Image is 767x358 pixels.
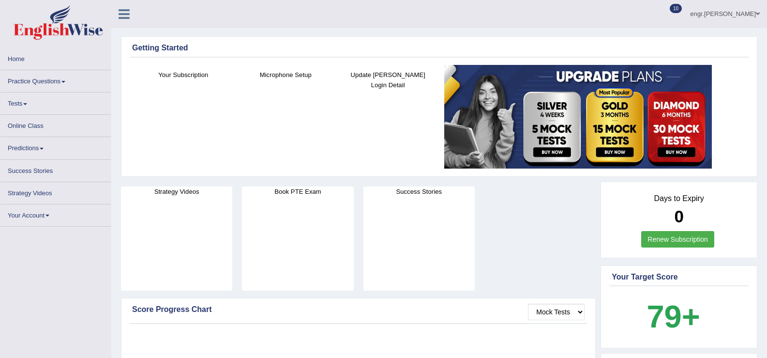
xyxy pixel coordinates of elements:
[0,48,111,67] a: Home
[612,194,746,203] h4: Days to Expiry
[641,231,714,248] a: Renew Subscription
[612,271,746,283] div: Your Target Score
[0,137,111,156] a: Predictions
[242,187,353,197] h4: Book PTE Exam
[0,160,111,179] a: Success Stories
[121,187,232,197] h4: Strategy Videos
[0,182,111,201] a: Strategy Videos
[444,65,712,169] img: small5.jpg
[240,70,332,80] h4: Microphone Setup
[0,115,111,134] a: Online Class
[0,93,111,111] a: Tests
[132,42,746,54] div: Getting Started
[647,299,700,334] b: 79+
[0,70,111,89] a: Practice Questions
[674,207,683,226] b: 0
[0,204,111,223] a: Your Account
[670,4,682,13] span: 10
[363,187,475,197] h4: Success Stories
[342,70,435,90] h4: Update [PERSON_NAME] Login Detail
[137,70,230,80] h4: Your Subscription
[132,304,585,315] div: Score Progress Chart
